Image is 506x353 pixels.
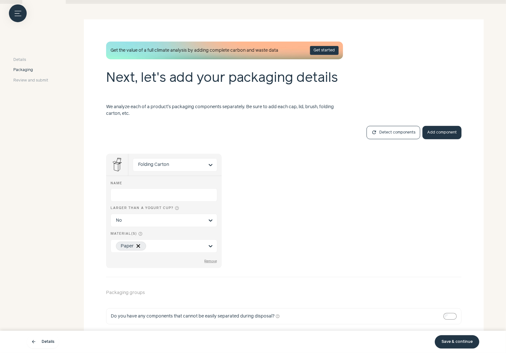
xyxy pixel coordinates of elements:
button: Larger than a yogurt cup? [175,205,179,212]
input: Larger than a yogurt cup? help_outline [116,214,204,227]
a: Details [13,57,48,63]
button: refresh Detect components [367,126,420,139]
div: Get the value of a full climate analysis by adding complete carbon and waste data [106,42,343,59]
span: Material(s) [111,232,137,237]
span: refresh [371,130,377,135]
input: Material(s) help_outline [149,243,204,249]
a: Save & continue [435,335,479,349]
span: Do you have any components that cannot be easily separated during disposal? [111,313,274,320]
a: Packaging [13,67,48,73]
a: arrow_back Details [27,335,59,349]
input: Name [111,188,217,202]
span: Name [111,182,122,185]
button: Material(s) [138,231,143,237]
img: Folding Carton icon [108,156,126,173]
p: We analyze each of a product's packaging components separately. Be sure to add each cap, lid, bru... [106,104,343,117]
button: help_outline [276,313,280,320]
span: Details [13,57,26,63]
span: arrow_back [31,339,36,344]
span: Larger than a yogurt cup? [111,206,173,211]
button: Add component [422,126,462,139]
span: Packaging [13,67,33,73]
a: Review and submit [13,78,48,83]
span: Paper [121,242,134,251]
button: Remove [204,259,217,264]
div: Packaging groups [106,279,462,306]
button: Get started [310,46,339,55]
h2: Next, let's add your packaging details [106,68,462,101]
